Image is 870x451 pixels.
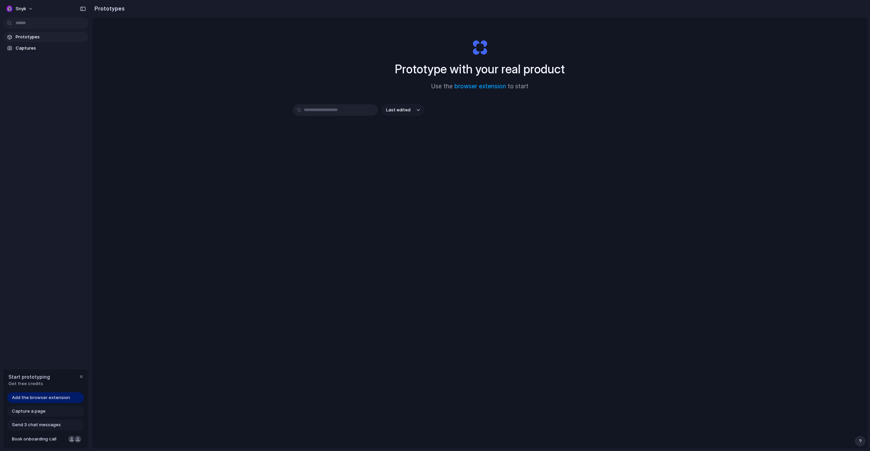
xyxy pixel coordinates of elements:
a: browser extension [454,83,506,90]
span: Prototypes [16,34,86,40]
span: Snyk [16,5,26,12]
button: Snyk [3,3,37,14]
button: Last edited [382,104,424,116]
a: Add the browser extension [7,392,84,403]
span: Captures [16,45,86,52]
div: Nicole Kubica [68,435,76,443]
div: Christian Iacullo [74,435,82,443]
span: Get free credits [8,380,50,387]
a: Book onboarding call [7,434,84,445]
span: Use the to start [431,82,528,91]
span: Last edited [386,107,411,113]
a: Prototypes [3,32,88,42]
a: Captures [3,43,88,53]
span: Capture a page [12,408,46,415]
span: Send 3 chat messages [12,421,61,428]
span: Add the browser extension [12,394,70,401]
span: Book onboarding call [12,436,66,443]
span: Start prototyping [8,373,50,380]
h2: Prototypes [92,4,125,13]
h1: Prototype with your real product [395,60,565,78]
